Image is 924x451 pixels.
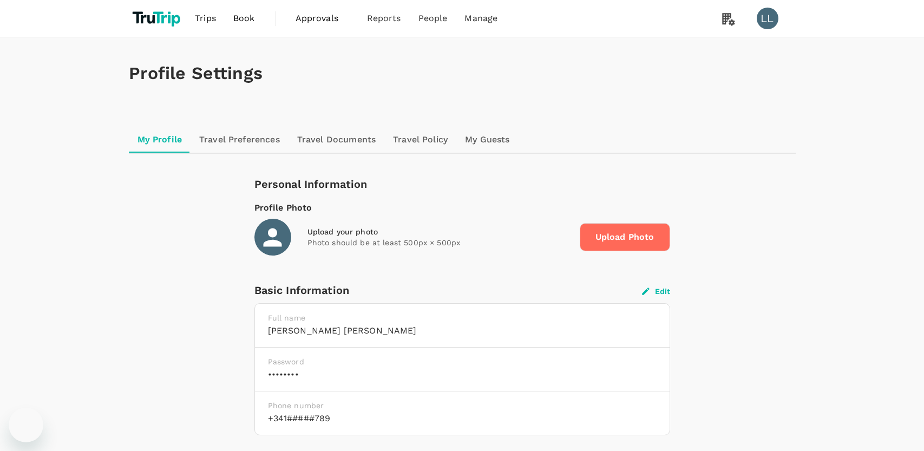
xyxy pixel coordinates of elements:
div: Profile Photo [254,201,670,214]
h6: [PERSON_NAME] [PERSON_NAME] [268,323,657,338]
a: My Profile [129,127,191,153]
div: Basic Information [254,282,642,299]
div: LL [757,8,778,29]
span: People [418,12,448,25]
button: Edit [642,286,670,296]
span: Book [233,12,255,25]
p: Photo should be at least 500px × 500px [307,237,571,248]
span: Approvals [296,12,350,25]
p: Password [268,356,657,367]
a: Travel Preferences [191,127,289,153]
a: Travel Documents [289,127,384,153]
img: TruTrip logo [129,6,187,30]
iframe: Button to launch messaging window [9,408,43,442]
a: My Guests [456,127,518,153]
h6: •••••••• [268,367,657,382]
div: Personal Information [254,175,670,193]
a: Travel Policy [384,127,456,153]
h6: +341#####789 [268,411,657,426]
h1: Profile Settings [129,63,796,83]
span: Trips [195,12,216,25]
span: Manage [464,12,497,25]
span: Reports [367,12,401,25]
span: Upload Photo [580,223,670,251]
p: Full name [268,312,657,323]
div: Upload your photo [307,226,571,237]
p: Phone number [268,400,657,411]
